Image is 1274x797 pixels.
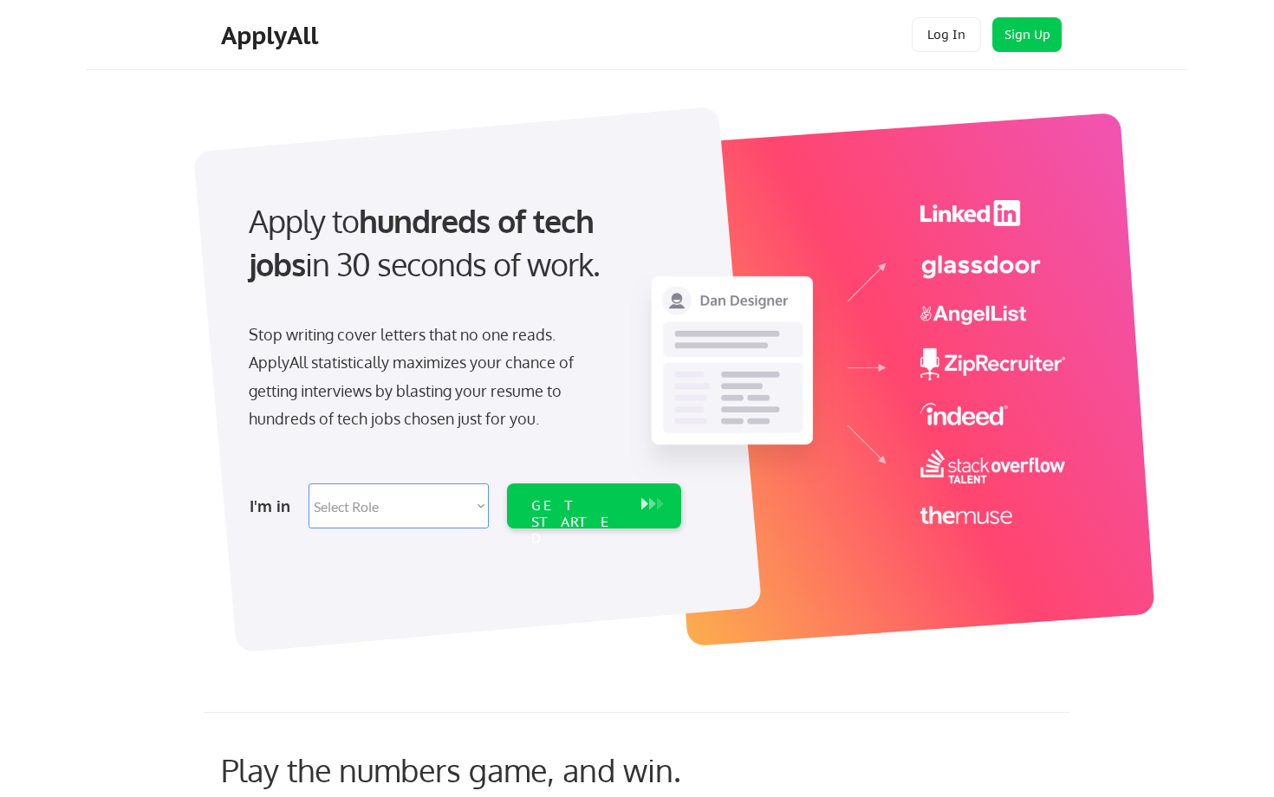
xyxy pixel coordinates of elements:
[249,199,674,287] div: Apply to in 30 seconds of work.
[992,17,1062,52] button: Sign Up
[221,751,758,788] div: Play the numbers game, and win.
[249,321,605,433] div: Stop writing cover letters that no one reads. ApplyAll statistically maximizes your chance of get...
[249,201,601,283] strong: hundreds of tech jobs
[531,497,624,548] div: GET STARTED
[912,17,981,52] button: Log In
[250,492,298,520] div: I'm in
[221,21,323,50] div: ApplyAll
